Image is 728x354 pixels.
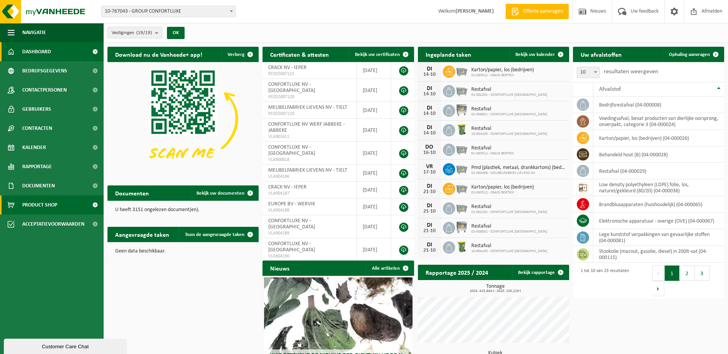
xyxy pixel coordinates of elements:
span: MEUBELFABRIEK LIEVENS NV - TIELT [268,167,347,173]
label: resultaten weergeven [604,69,658,75]
h2: Documenten [107,185,157,200]
span: Restafval [471,126,547,132]
span: 01-093512 - CRACK BERTRIX [471,73,534,78]
img: WB-0240-HPE-GN-50 [455,123,468,136]
span: CONFORTLUXE NV WERF JABBEKE - JABBEKE [268,121,345,133]
img: WB-2500-GAL-GY-01 [455,162,468,175]
div: 14-10 [422,72,437,77]
td: low density polyethyleen (LDPE) folie, los, naturel/gekleurd (80/20) (04-000038) [593,179,724,196]
span: VLA904187 [268,190,351,197]
h2: Uw afvalstoffen [573,47,629,62]
img: WB-0240-HPE-GN-50 [455,240,468,253]
div: DI [422,85,437,92]
td: [DATE] [357,79,391,102]
span: Documenten [22,176,55,195]
a: Alle artikelen [366,261,413,276]
span: Vestigingen [112,27,152,39]
span: Kalender [22,138,46,157]
a: Ophaling aanvragen [663,47,723,62]
button: Previous [652,265,665,281]
span: 10-904193 - CONFORTLUXE [GEOGRAPHIC_DATA] [471,132,547,136]
span: 2024: 415,844 t - 2025: 226,219 t [422,289,569,293]
a: Bekijk uw certificaten [349,47,413,62]
button: Verberg [221,47,258,62]
div: 16-10 [422,150,437,156]
div: 1 tot 10 van 23 resultaten [577,265,629,297]
span: 01-093512 - CRACK BERTRIX [471,190,534,195]
span: Contracten [22,119,52,138]
span: Restafval [471,204,547,210]
span: CONFORTLUXE NV - [GEOGRAPHIC_DATA] [268,82,315,93]
span: VLA904189 [268,230,351,236]
td: [DATE] [357,198,391,215]
span: Rapportage [22,157,52,176]
div: DI [422,125,437,131]
span: 02-008851 - CONFORTLUXE [GEOGRAPHIC_DATA] [471,229,547,234]
button: Next [652,281,664,296]
span: Restafval [471,106,547,112]
span: Contactpersonen [22,80,67,100]
span: Bekijk uw certificaten [355,52,400,57]
span: CONFORTLUXE NV - [GEOGRAPHIC_DATA] [268,241,315,253]
div: DI [422,183,437,189]
h2: Download nu de Vanheede+ app! [107,47,210,62]
img: WB-2500-GAL-GY-01 [455,143,468,156]
a: Toon de aangevraagde taken [179,227,258,242]
div: 17-10 [422,170,437,175]
a: Bekijk uw kalender [509,47,568,62]
span: CONFORTLUXE NV - [GEOGRAPHIC_DATA] [268,144,315,156]
button: OK [167,27,185,39]
h2: Certificaten & attesten [262,47,337,62]
span: 10-904193 - CONFORTLUXE [GEOGRAPHIC_DATA] [471,249,547,254]
span: Bekijk uw documenten [196,191,244,196]
span: 10 [577,67,599,78]
strong: [PERSON_NAME] [456,8,494,14]
p: U heeft 3151 ongelezen document(en). [115,207,251,213]
span: Restafval [471,87,547,93]
span: CRACK NV - IEPER [268,65,307,70]
div: 21-10 [422,209,437,214]
span: 10-767043 - GROUP CONFORTLUXE [101,6,236,17]
span: 02-008851 - CONFORTLUXE [GEOGRAPHIC_DATA] [471,112,547,117]
div: 21-10 [422,248,437,253]
td: [DATE] [357,182,391,198]
span: 01-000498 - MEUBELFABRIEK LIEVENS NV [471,171,565,175]
span: Navigatie [22,23,46,42]
td: stookolie (mazout, gasolie, diesel) in 200lt-vat (04-000115) [593,246,724,263]
td: restafval (04-000029) [593,163,724,179]
count: (19/19) [136,30,152,35]
span: Karton/papier, los (bedrijven) [471,67,534,73]
span: 10-767043 - GROUP CONFORTLUXE [102,6,235,17]
p: Geen data beschikbaar. [115,249,251,254]
span: Toon de aangevraagde taken [185,232,244,237]
h2: Ingeplande taken [418,47,479,62]
a: Bekijk rapportage [512,265,568,280]
td: [DATE] [357,102,391,119]
td: bedrijfsrestafval (04-000008) [593,97,724,113]
span: Bedrijfsgegevens [22,61,67,80]
span: Acceptatievoorwaarden [22,215,84,234]
span: Verberg [228,52,244,57]
span: Offerte aanvragen [521,8,565,15]
span: 01-093512 - CRACK BERTRIX [471,151,514,156]
button: Vestigingen(19/19) [107,27,162,38]
img: WB-1100-GAL-GY-02 [455,221,468,234]
img: WB-1100-GAL-GY-02 [455,103,468,116]
span: Dashboard [22,42,51,61]
div: 14-10 [422,111,437,116]
span: RED25007115 [268,71,351,77]
span: Ophaling aanvragen [669,52,710,57]
span: VLA904188 [268,207,351,213]
div: DI [422,222,437,228]
h2: Rapportage 2025 / 2024 [418,265,496,280]
span: Restafval [471,243,547,249]
td: [DATE] [357,165,391,182]
span: Restafval [471,145,514,151]
td: karton/papier, los (bedrijven) (04-000026) [593,130,724,146]
div: 21-10 [422,228,437,234]
img: WB-2500-GAL-GY-01 [455,84,468,97]
div: 21-10 [422,189,437,195]
button: 1 [665,265,680,281]
div: DO [422,144,437,150]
